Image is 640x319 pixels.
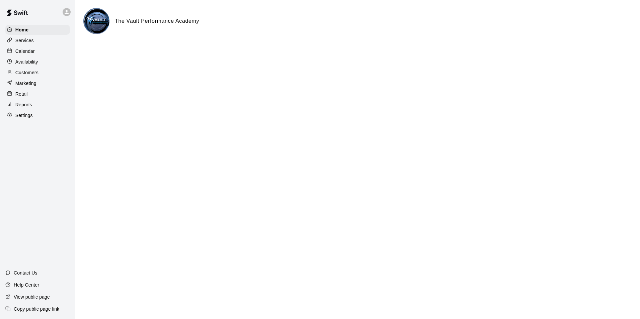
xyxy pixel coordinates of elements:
[5,89,70,99] a: Retail
[84,9,109,34] img: The Vault Performance Academy logo
[15,59,38,65] p: Availability
[15,26,29,33] p: Home
[14,282,39,288] p: Help Center
[14,294,50,300] p: View public page
[15,48,35,55] p: Calendar
[5,110,70,120] a: Settings
[5,68,70,78] a: Customers
[15,69,38,76] p: Customers
[115,17,199,25] h6: The Vault Performance Academy
[15,112,33,119] p: Settings
[14,270,37,276] p: Contact Us
[5,78,70,88] a: Marketing
[5,25,70,35] a: Home
[5,100,70,110] a: Reports
[15,37,34,44] p: Services
[5,35,70,45] a: Services
[14,306,59,312] p: Copy public page link
[15,80,36,87] p: Marketing
[15,91,28,97] p: Retail
[5,57,70,67] a: Availability
[5,46,70,56] a: Calendar
[15,101,32,108] p: Reports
